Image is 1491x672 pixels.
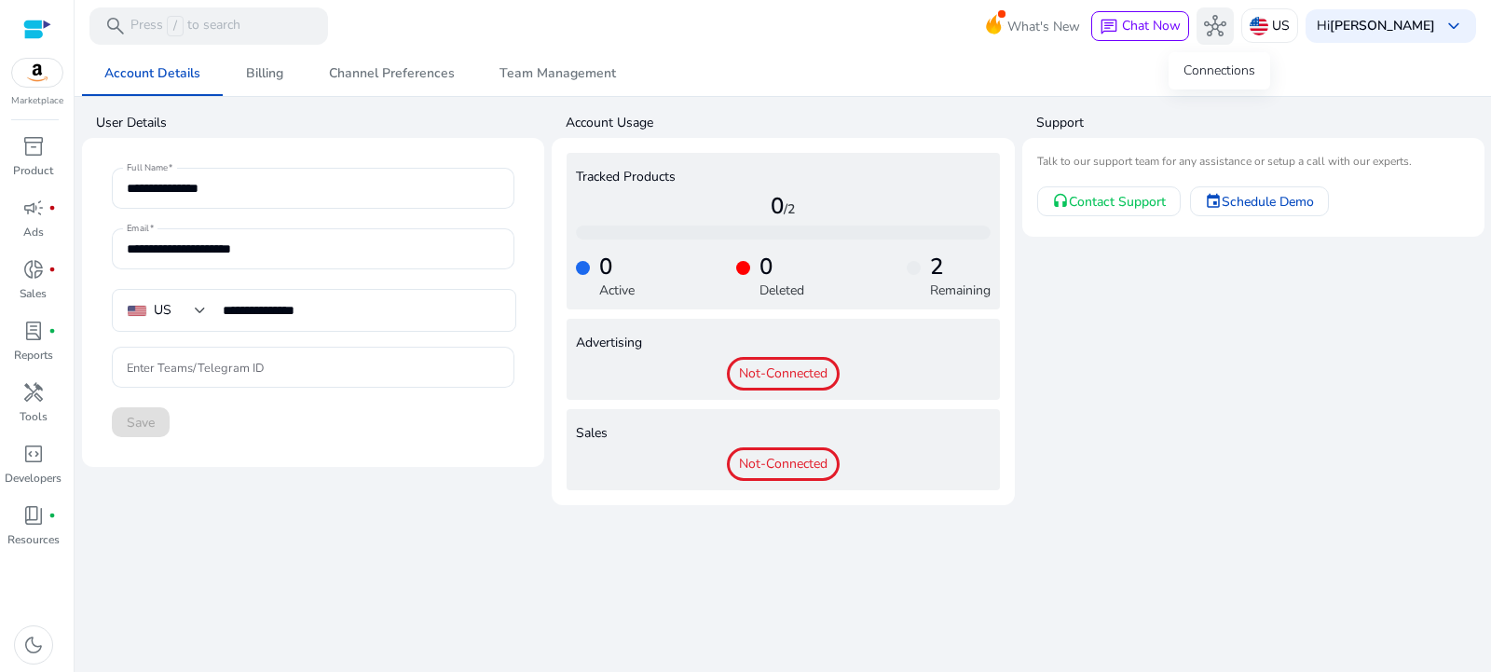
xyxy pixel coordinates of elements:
p: Sales [20,285,47,302]
mat-label: Email [127,223,149,236]
span: Team Management [499,67,616,80]
span: Not-Connected [727,357,840,391]
button: chatChat Now [1091,11,1189,41]
p: Reports [14,347,53,363]
span: donut_small [22,258,45,281]
span: Not-Connected [727,447,840,481]
span: campaign [22,197,45,219]
span: Chat Now [1122,17,1181,34]
h4: Account Usage [566,114,1014,132]
span: fiber_manual_record [48,204,56,212]
span: Contact Support [1069,192,1166,212]
p: Product [13,162,53,179]
a: Contact Support [1037,186,1181,216]
div: US [154,300,171,321]
h4: Tracked Products [576,170,990,185]
mat-icon: event [1205,193,1222,210]
p: Ads [23,224,44,240]
h4: 0 [576,193,990,220]
span: fiber_manual_record [48,512,56,519]
span: handyman [22,381,45,404]
span: / [167,16,184,36]
span: Channel Preferences [329,67,455,80]
span: code_blocks [22,443,45,465]
p: Active [599,281,635,300]
span: fiber_manual_record [48,327,56,335]
p: Press to search [130,16,240,36]
b: [PERSON_NAME] [1330,17,1435,34]
img: us.svg [1250,17,1268,35]
h4: 0 [759,254,804,281]
h4: Advertising [576,336,990,351]
span: chat [1100,18,1118,36]
p: Marketplace [11,94,63,108]
h4: Support [1036,114,1484,132]
span: Billing [246,67,283,80]
h4: 2 [930,254,991,281]
div: Connections [1169,52,1270,89]
p: Remaining [930,281,991,300]
h4: Sales [576,426,990,442]
span: dark_mode [22,634,45,656]
mat-icon: headset [1052,193,1069,210]
mat-label: Full Name [127,162,168,175]
p: Deleted [759,281,804,300]
p: Developers [5,470,62,487]
p: Hi [1317,20,1435,33]
p: Tools [20,408,48,425]
span: book_4 [22,504,45,527]
mat-card-subtitle: Talk to our support team for any assistance or setup a call with our experts. [1037,153,1470,171]
span: fiber_manual_record [48,266,56,273]
button: hub [1197,7,1234,45]
span: Schedule Demo [1222,192,1314,212]
h4: User Details [96,114,544,132]
p: US [1272,9,1290,42]
p: Resources [7,531,60,548]
img: amazon.svg [12,59,62,87]
span: lab_profile [22,320,45,342]
span: keyboard_arrow_down [1443,15,1465,37]
span: hub [1204,15,1226,37]
span: /2 [784,200,795,218]
span: Account Details [104,67,200,80]
span: search [104,15,127,37]
span: What's New [1007,10,1080,43]
h4: 0 [599,254,635,281]
span: inventory_2 [22,135,45,158]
